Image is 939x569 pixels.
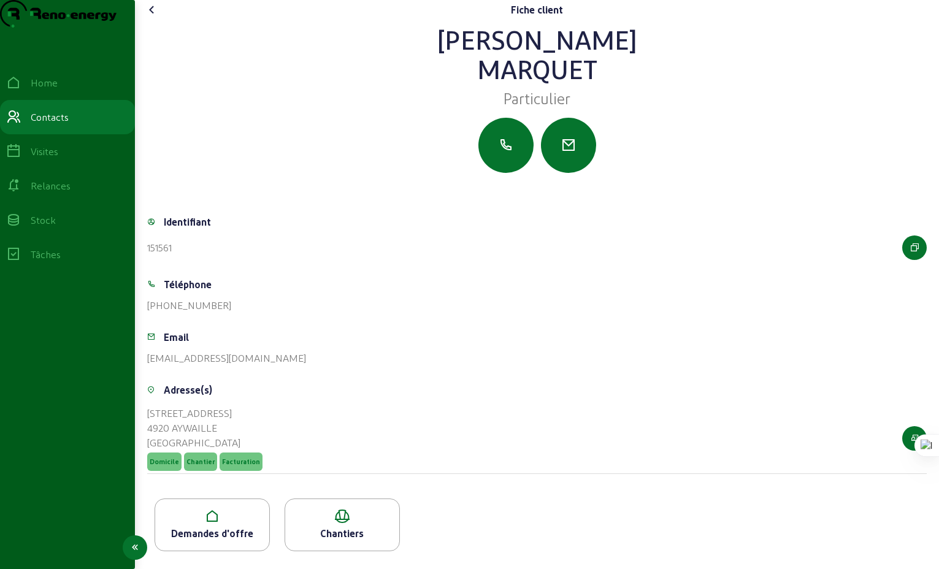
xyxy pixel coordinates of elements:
[31,247,61,262] div: Tâches
[31,110,69,124] div: Contacts
[164,330,189,345] div: Email
[164,383,212,397] div: Adresse(s)
[31,178,71,193] div: Relances
[164,215,211,229] div: Identifiant
[511,2,563,17] div: Fiche client
[155,526,269,541] div: Demandes d'offre
[150,457,179,466] span: Domicile
[147,88,927,108] div: Particulier
[31,213,56,227] div: Stock
[31,75,58,90] div: Home
[147,406,265,421] div: [STREET_ADDRESS]
[164,277,212,292] div: Téléphone
[147,54,927,83] div: Marquet
[147,240,172,255] div: 151561
[222,457,260,466] span: Facturation
[186,457,215,466] span: Chantier
[285,526,399,541] div: Chantiers
[31,144,58,159] div: Visites
[147,351,306,365] div: [EMAIL_ADDRESS][DOMAIN_NAME]
[147,421,265,435] div: 4920 AYWAILLE
[147,435,265,450] div: [GEOGRAPHIC_DATA]
[147,298,231,313] div: [PHONE_NUMBER]
[147,25,927,54] div: [PERSON_NAME]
